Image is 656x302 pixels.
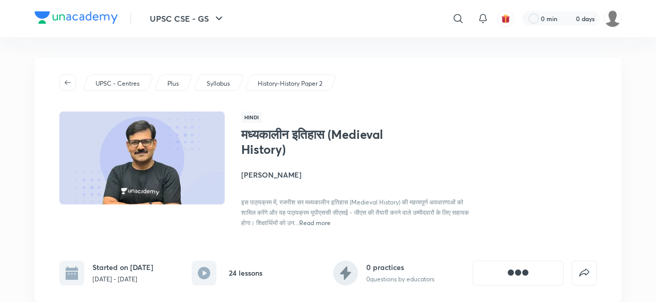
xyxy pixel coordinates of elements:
a: Plus [166,79,181,88]
h6: Started on [DATE] [92,262,153,273]
a: UPSC - Centres [94,79,142,88]
p: History-History Paper 2 [258,79,322,88]
button: [object Object] [473,261,564,285]
span: इस पाठ्यक्रम में, रजनीश सर मध्यकालीन इतिहास (Medieval History) की महत्वपूर्ण अवधारणाओं को शामिल क... [241,198,469,227]
h6: 24 lessons [229,267,262,278]
img: Thumbnail [58,110,226,205]
p: [DATE] - [DATE] [92,275,153,284]
p: 0 questions by educators [366,275,434,284]
button: avatar [497,10,514,27]
p: Plus [167,79,179,88]
a: Syllabus [205,79,232,88]
button: UPSC CSE - GS [144,8,231,29]
img: avatar [501,14,510,23]
img: streak [564,13,574,24]
h4: [PERSON_NAME] [241,169,473,180]
span: Hindi [241,112,262,123]
span: Read more [299,218,331,227]
h1: मध्यकालीन इतिहास (Medieval History) [241,127,410,157]
button: false [572,261,597,285]
img: Company Logo [35,11,118,24]
p: Syllabus [207,79,230,88]
img: Vikram Singh Rawat [604,10,621,27]
a: History-History Paper 2 [256,79,324,88]
a: Company Logo [35,11,118,26]
p: UPSC - Centres [96,79,139,88]
h6: 0 practices [366,262,434,273]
